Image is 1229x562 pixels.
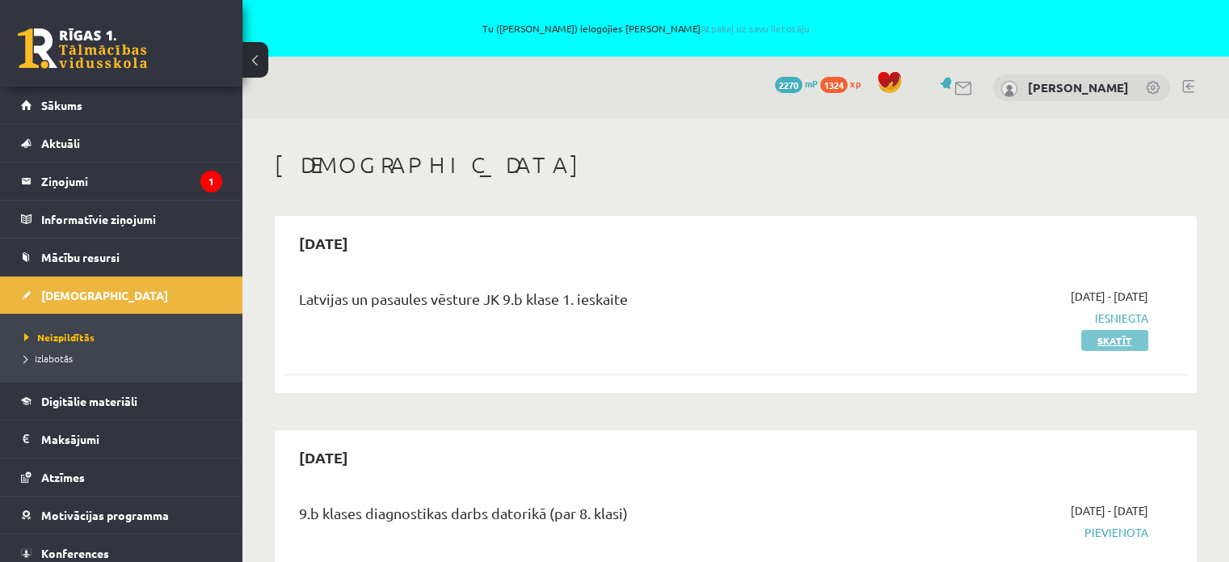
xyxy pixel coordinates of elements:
span: 1324 [820,77,848,93]
a: Sākums [21,87,222,124]
a: Ziņojumi1 [21,163,222,200]
span: Tu ([PERSON_NAME]) ielogojies [PERSON_NAME] [186,23,1106,33]
a: Informatīvie ziņojumi [21,201,222,238]
a: 1324 xp [820,77,869,90]
span: Atzīmes [41,470,85,484]
span: Mācību resursi [41,250,120,264]
span: mP [805,77,818,90]
span: [DATE] - [DATE] [1071,288,1148,305]
a: Mācību resursi [21,239,222,276]
a: [PERSON_NAME] [1028,79,1129,95]
img: Jānis Tāre [1001,81,1017,97]
a: Skatīt [1081,330,1148,351]
a: Motivācijas programma [21,497,222,534]
a: Maksājumi [21,420,222,458]
span: xp [850,77,861,90]
a: Atzīmes [21,458,222,496]
a: Izlabotās [24,351,226,366]
span: Digitālie materiāli [41,394,137,408]
a: Rīgas 1. Tālmācības vidusskola [18,28,147,69]
span: Neizpildītās [24,331,95,344]
span: Aktuāli [41,136,80,150]
div: 9.b klases diagnostikas darbs datorikā (par 8. klasi) [299,502,857,532]
h1: [DEMOGRAPHIC_DATA] [275,151,1197,179]
span: Konferences [41,546,109,560]
span: 2270 [775,77,802,93]
div: Latvijas un pasaules vēsture JK 9.b klase 1. ieskaite [299,288,857,318]
a: Atpakaļ uz savu lietotāju [701,22,810,35]
a: Neizpildītās [24,330,226,344]
span: Izlabotās [24,352,73,365]
span: Pievienota [882,524,1148,541]
h2: [DATE] [283,224,364,262]
span: [DEMOGRAPHIC_DATA] [41,288,168,302]
a: Aktuāli [21,125,222,162]
legend: Maksājumi [41,420,222,458]
legend: Informatīvie ziņojumi [41,201,222,238]
span: Motivācijas programma [41,508,169,522]
a: [DEMOGRAPHIC_DATA] [21,277,222,314]
a: Digitālie materiāli [21,382,222,420]
i: 1 [200,171,222,192]
span: Iesniegta [882,310,1148,327]
a: 2270 mP [775,77,818,90]
span: [DATE] - [DATE] [1071,502,1148,519]
legend: Ziņojumi [41,163,222,200]
h2: [DATE] [283,438,364,476]
span: Sākums [41,98,82,112]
